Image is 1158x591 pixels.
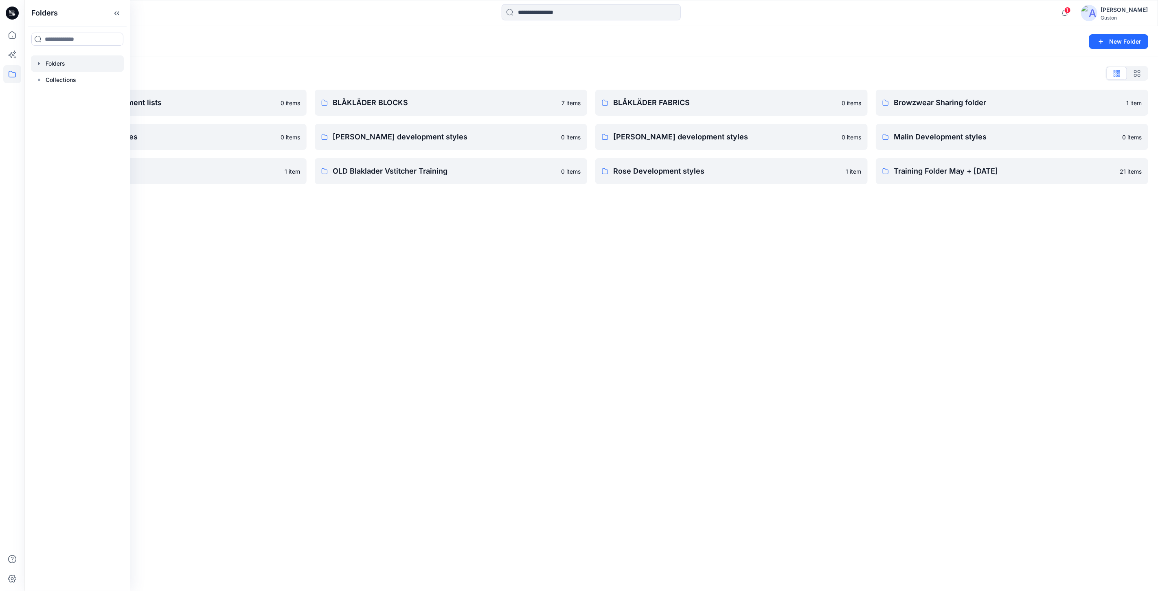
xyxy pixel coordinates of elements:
[846,167,861,176] p: 1 item
[876,90,1148,116] a: Browzwear Sharing folder1 item
[1081,5,1097,21] img: avatar
[595,158,868,184] a: Rose Development styles1 item
[315,158,587,184] a: OLD Blaklader Vstitcher Training0 items
[842,133,861,141] p: 0 items
[281,133,300,141] p: 0 items
[34,158,307,184] a: OLD Blaklader trials1 item
[876,124,1148,150] a: Malin Development styles0 items
[1101,15,1148,21] div: Guston
[333,97,557,108] p: BLÅKLÄDER BLOCKS
[52,97,276,108] p: Avatars and measurement lists
[46,75,76,85] p: Collections
[561,133,581,141] p: 0 items
[1101,5,1148,15] div: [PERSON_NAME]
[1064,7,1071,13] span: 1
[1089,34,1148,49] button: New Folder
[333,165,556,177] p: OLD Blaklader Vstitcher Training
[285,167,300,176] p: 1 item
[1126,99,1142,107] p: 1 item
[894,131,1117,143] p: Malin Development styles
[842,99,861,107] p: 0 items
[52,165,280,177] p: OLD Blaklader trials
[333,131,556,143] p: [PERSON_NAME] development styles
[876,158,1148,184] a: Training Folder May + [DATE]21 items
[894,97,1121,108] p: Browzwear Sharing folder
[315,90,587,116] a: BLÅKLÄDER BLOCKS7 items
[1120,167,1142,176] p: 21 items
[595,124,868,150] a: [PERSON_NAME] development styles0 items
[52,131,276,143] p: Elin development styles
[595,90,868,116] a: BLÅKLÄDER FABRICS0 items
[894,165,1115,177] p: Training Folder May + [DATE]
[561,99,581,107] p: 7 items
[1122,133,1142,141] p: 0 items
[315,124,587,150] a: [PERSON_NAME] development styles0 items
[34,90,307,116] a: Avatars and measurement lists0 items
[613,131,837,143] p: [PERSON_NAME] development styles
[613,165,841,177] p: Rose Development styles
[561,167,581,176] p: 0 items
[281,99,300,107] p: 0 items
[613,97,837,108] p: BLÅKLÄDER FABRICS
[34,124,307,150] a: Elin development styles0 items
